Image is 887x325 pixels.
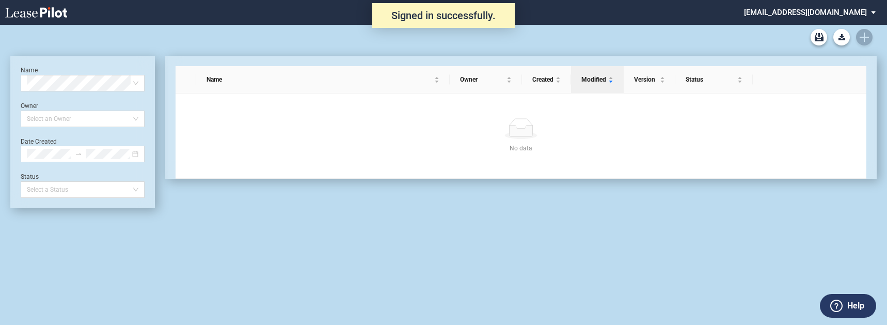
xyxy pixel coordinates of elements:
th: Version [624,66,675,94]
span: to [75,150,82,158]
div: Signed in successfully. [372,3,515,28]
span: Version [634,74,658,85]
span: Name [207,74,432,85]
span: Modified [581,74,606,85]
label: Help [847,299,864,313]
button: Help [820,294,876,318]
label: Name [21,67,38,74]
span: Status [686,74,735,85]
span: Owner [460,74,504,85]
label: Date Created [21,138,57,145]
a: Archive [811,29,827,45]
th: Modified [571,66,624,94]
label: Owner [21,102,38,110]
a: Download Blank Form [833,29,850,45]
th: Owner [450,66,522,94]
div: No data [188,143,854,153]
th: Created [522,66,571,94]
span: swap-right [75,150,82,158]
label: Status [21,173,39,180]
th: Status [675,66,753,94]
span: Created [532,74,553,85]
th: Name [196,66,450,94]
